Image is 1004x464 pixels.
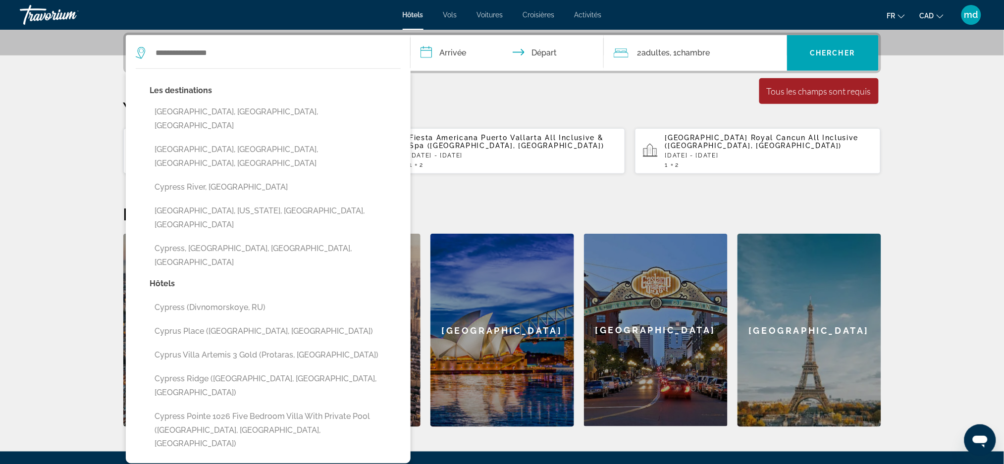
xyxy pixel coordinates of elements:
[665,152,873,159] p: [DATE] - [DATE]
[150,322,401,341] button: Cyprus Place ([GEOGRAPHIC_DATA], [GEOGRAPHIC_DATA])
[150,178,401,197] button: Cypress River, [GEOGRAPHIC_DATA]
[665,134,859,150] span: [GEOGRAPHIC_DATA] Royal Cancun All Inclusive ([GEOGRAPHIC_DATA], [GEOGRAPHIC_DATA])
[409,134,604,150] span: Fiesta Americana Puerto Vallarta All Inclusive & Spa ([GEOGRAPHIC_DATA], [GEOGRAPHIC_DATA])
[670,46,710,60] span: , 1
[150,239,401,272] button: Cypress, [GEOGRAPHIC_DATA], [GEOGRAPHIC_DATA], [GEOGRAPHIC_DATA]
[123,234,267,427] a: [GEOGRAPHIC_DATA]
[420,161,423,168] span: 2
[150,103,401,135] button: [GEOGRAPHIC_DATA], [GEOGRAPHIC_DATA], [GEOGRAPHIC_DATA]
[964,10,978,20] span: md
[150,140,401,173] button: [GEOGRAPHIC_DATA], [GEOGRAPHIC_DATA], [GEOGRAPHIC_DATA], [GEOGRAPHIC_DATA]
[126,35,879,71] div: Search widget
[523,11,555,19] a: Croisières
[123,204,881,224] h2: Destinations en vedette
[920,12,934,20] span: CAD
[810,49,855,57] span: Chercher
[477,11,503,19] a: Voitures
[964,424,996,456] iframe: Bouton de lancement de la fenêtre de messagerie
[642,48,670,57] span: Adultes
[123,128,370,174] button: [GEOGRAPHIC_DATA], [GEOGRAPHIC_DATA] ([GEOGRAPHIC_DATA])[DATE] - [DATE]12
[676,161,680,168] span: 2
[887,12,896,20] span: fr
[150,277,401,291] p: Hôtels
[738,234,881,427] a: [GEOGRAPHIC_DATA]
[920,8,944,23] button: Change currency
[887,8,905,23] button: Change language
[787,35,879,71] button: Chercher
[677,48,710,57] span: Chambre
[665,161,669,168] span: 1
[443,11,457,19] a: Vols
[123,98,881,118] p: Your Recent Searches
[958,4,984,25] button: User Menu
[20,2,119,28] a: Travorium
[409,161,413,168] span: 1
[409,152,617,159] p: [DATE] - [DATE]
[584,234,728,426] div: [GEOGRAPHIC_DATA]
[150,407,401,454] button: Cypress Pointe 1026 Five Bedroom Villa with Private Pool ([GEOGRAPHIC_DATA], [GEOGRAPHIC_DATA], [...
[604,35,787,71] button: Travelers: 2 adults, 0 children
[150,298,401,317] button: Cypress (Divnomorskoye, RU)
[767,86,871,97] div: Tous les champs sont requis
[430,234,574,427] a: [GEOGRAPHIC_DATA]
[411,35,604,71] button: Check in and out dates
[575,11,602,19] a: Activités
[584,234,728,427] a: [GEOGRAPHIC_DATA]
[150,369,401,402] button: Cypress Ridge ([GEOGRAPHIC_DATA], [GEOGRAPHIC_DATA], [GEOGRAPHIC_DATA])
[150,84,401,98] p: Les destinations
[150,346,401,364] button: Cyprus Villa Artemis 3 Gold (Protaras, [GEOGRAPHIC_DATA])
[379,128,625,174] button: Fiesta Americana Puerto Vallarta All Inclusive & Spa ([GEOGRAPHIC_DATA], [GEOGRAPHIC_DATA])[DATE]...
[403,11,423,19] a: Hôtels
[637,46,670,60] span: 2
[635,128,881,174] button: [GEOGRAPHIC_DATA] Royal Cancun All Inclusive ([GEOGRAPHIC_DATA], [GEOGRAPHIC_DATA])[DATE] - [DATE]12
[150,202,401,234] button: [GEOGRAPHIC_DATA], [US_STATE], [GEOGRAPHIC_DATA], [GEOGRAPHIC_DATA]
